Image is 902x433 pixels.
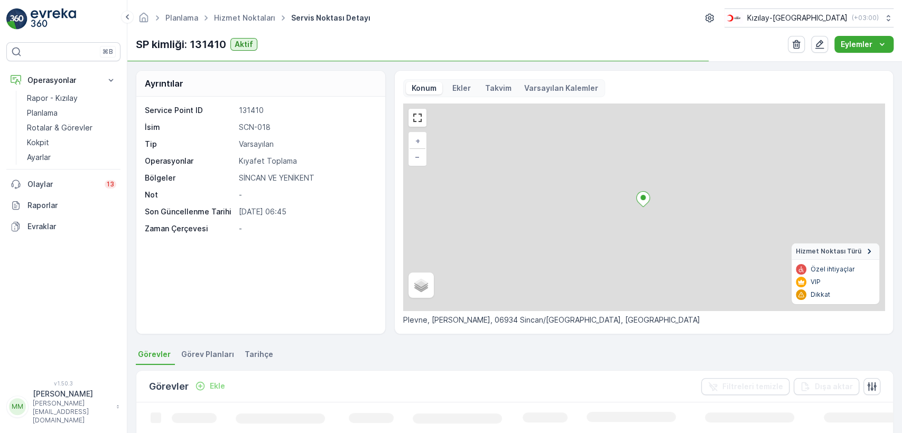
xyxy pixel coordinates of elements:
[210,381,225,391] p: Ekle
[31,8,76,30] img: logo_light-DOdMpM7g.png
[145,173,235,183] p: Bölgeler
[524,83,598,93] p: Varsayılan Kalemler
[145,190,235,200] p: Not
[6,380,120,387] span: v 1.50.3
[191,380,229,392] button: Ekle
[27,152,51,163] p: Ayarlar
[107,180,114,189] p: 13
[239,206,374,217] p: [DATE] 06:45
[6,174,120,195] a: Olaylar13
[811,278,821,286] p: VIP
[27,93,78,103] p: Rapor - Kızılay
[239,105,374,116] p: 131410
[6,389,120,425] button: MM[PERSON_NAME][PERSON_NAME][EMAIL_ADDRESS][DOMAIN_NAME]
[796,247,861,256] span: Hizmet Noktası Türü
[23,91,120,106] a: Rapor - Kızılay
[724,8,894,27] button: Kızılay-[GEOGRAPHIC_DATA](+03:00)
[410,149,425,165] a: Uzaklaştır
[27,179,98,190] p: Olaylar
[239,139,374,149] p: Varsayılan
[145,105,235,116] p: Service Point ID
[415,152,420,161] span: −
[410,110,425,126] a: View Fullscreen
[165,13,198,22] a: Planlama
[834,36,894,53] button: Eylemler
[415,136,420,145] span: +
[792,243,879,260] summary: Hizmet Noktası Türü
[6,8,27,30] img: logo
[23,150,120,165] a: Ayarlar
[410,83,438,93] p: Konum
[145,122,235,133] p: İsim
[747,13,848,23] p: Kızılay-[GEOGRAPHIC_DATA]
[6,216,120,237] a: Evraklar
[724,12,743,24] img: k%C4%B1z%C4%B1lay.png
[23,135,120,150] a: Kokpit
[145,77,183,90] p: Ayrıntılar
[722,381,783,392] p: Filtreleri temizle
[33,389,111,399] p: [PERSON_NAME]
[245,349,273,360] span: Tarihçe
[239,190,374,200] p: -
[23,120,120,135] a: Rotalar & Görevler
[27,75,99,86] p: Operasyonlar
[103,48,113,56] p: ⌘B
[145,139,235,149] p: Tip
[701,378,789,395] button: Filtreleri temizle
[6,195,120,216] a: Raporlar
[145,206,235,217] p: Son Güncellenme Tarihi
[239,156,374,166] p: Kıyafet Toplama
[145,223,235,234] p: Zaman Çerçevesi
[239,122,374,133] p: SCN-018
[27,123,92,133] p: Rotalar & Görevler
[138,349,171,360] span: Görevler
[289,13,373,23] span: Servis Noktası Detayı
[410,133,425,149] a: Yakınlaştır
[27,200,116,211] p: Raporlar
[33,399,111,425] p: [PERSON_NAME][EMAIL_ADDRESS][DOMAIN_NAME]
[811,265,855,274] p: Özel ihtiyaçlar
[403,315,885,325] p: Plevne, [PERSON_NAME], 06934 Sincan/[GEOGRAPHIC_DATA], [GEOGRAPHIC_DATA]
[6,70,120,91] button: Operasyonlar
[138,16,150,25] a: Ana Sayfa
[27,137,49,148] p: Kokpit
[410,274,433,297] a: Layers
[239,223,374,234] p: -
[235,39,253,50] p: Aktif
[27,108,58,118] p: Planlama
[9,398,26,415] div: MM
[485,83,512,93] p: Takvim
[136,36,226,52] p: SP kimliği: 131410
[852,14,879,22] p: ( +03:00 )
[841,39,872,50] p: Eylemler
[794,378,859,395] button: Dışa aktar
[145,156,235,166] p: Operasyonlar
[811,290,830,299] p: Dikkat
[451,83,472,93] p: Ekler
[214,13,275,22] a: Hizmet Noktaları
[181,349,234,360] span: Görev Planları
[239,173,374,183] p: SİNCAN VE YENİKENT
[23,106,120,120] a: Planlama
[27,221,116,232] p: Evraklar
[149,379,189,394] p: Görevler
[230,38,257,51] button: Aktif
[815,381,853,392] p: Dışa aktar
